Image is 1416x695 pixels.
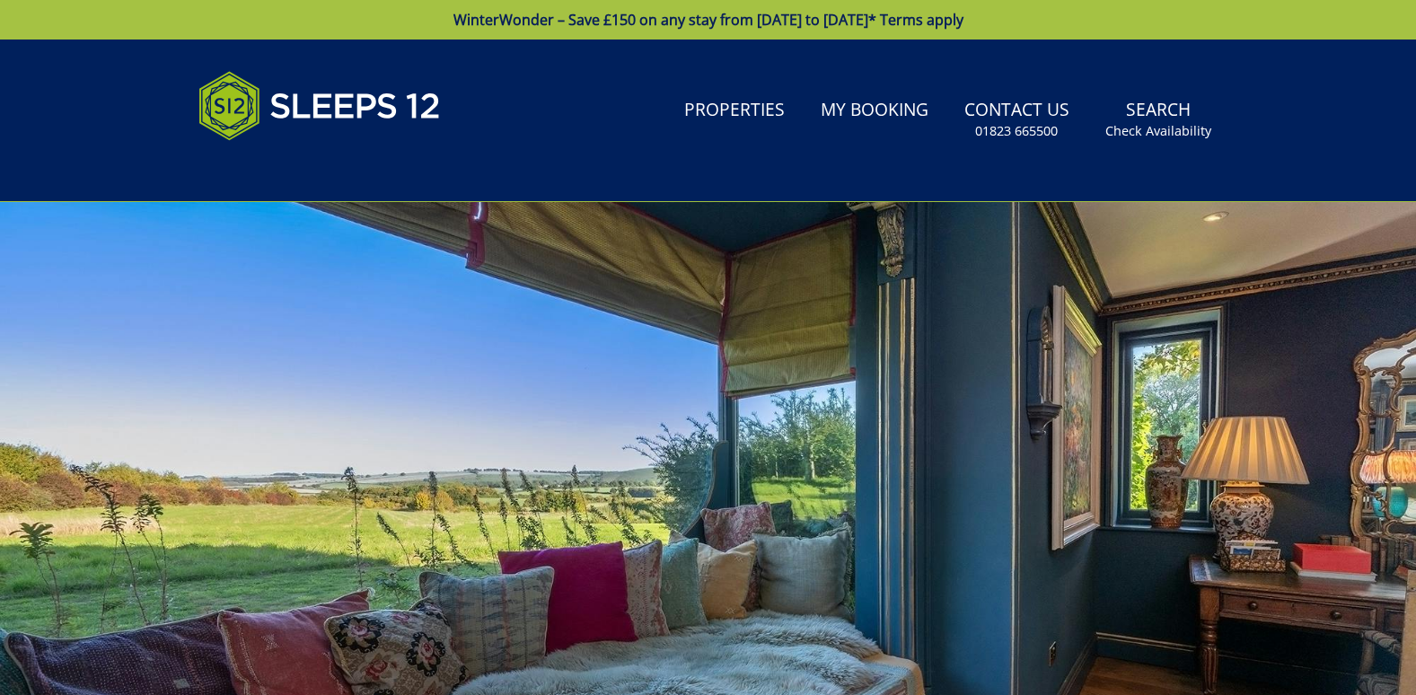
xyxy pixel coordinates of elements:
[677,91,792,131] a: Properties
[957,91,1077,149] a: Contact Us01823 665500
[814,91,936,131] a: My Booking
[198,61,441,151] img: Sleeps 12
[189,162,378,177] iframe: Customer reviews powered by Trustpilot
[975,122,1058,140] small: 01823 665500
[1105,122,1211,140] small: Check Availability
[1098,91,1218,149] a: SearchCheck Availability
